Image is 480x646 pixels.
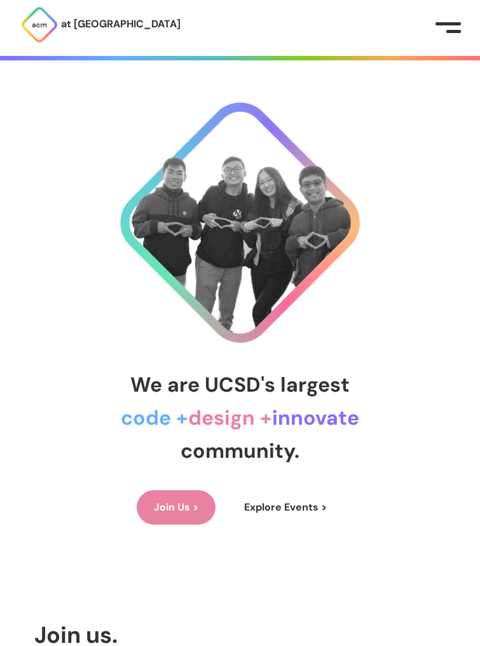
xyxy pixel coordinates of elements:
[137,490,216,525] a: Join Us >
[121,404,188,431] span: code +
[120,102,360,343] img: Cool Logo
[181,437,299,464] span: community.
[61,16,181,32] p: at [GEOGRAPHIC_DATA]
[188,404,272,431] span: design +
[130,371,350,398] span: We are UCSD's largest
[227,490,344,525] a: Explore Events >
[20,6,181,44] a: at [GEOGRAPHIC_DATA]
[20,6,58,44] img: ACM Logo
[272,404,359,431] span: innovate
